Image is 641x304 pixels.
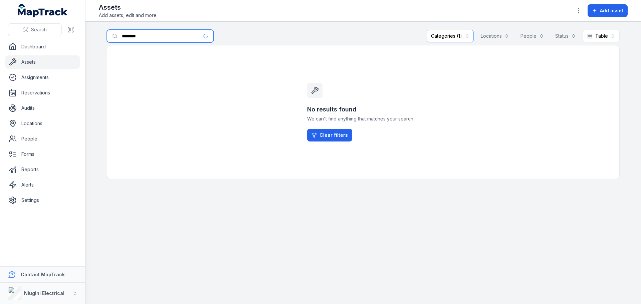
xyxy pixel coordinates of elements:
[551,30,580,42] button: Status
[24,290,64,296] strong: Niugini Electrical
[5,163,80,176] a: Reports
[5,178,80,192] a: Alerts
[5,117,80,130] a: Locations
[5,86,80,99] a: Reservations
[5,55,80,69] a: Assets
[5,194,80,207] a: Settings
[31,26,47,33] span: Search
[99,12,158,19] span: Add assets, edit and more.
[18,4,68,17] a: MapTrack
[476,30,513,42] button: Locations
[307,105,419,114] h3: No results found
[5,101,80,115] a: Audits
[8,23,62,36] button: Search
[5,40,80,53] a: Dashboard
[516,30,548,42] button: People
[583,30,620,42] button: Table
[5,71,80,84] a: Assignments
[21,272,65,277] strong: Contact MapTrack
[600,7,623,14] span: Add asset
[588,4,628,17] button: Add asset
[307,129,352,141] a: Clear filters
[5,132,80,145] a: People
[307,115,419,122] span: We can't find anything that matches your search.
[5,147,80,161] a: Forms
[99,3,158,12] h2: Assets
[427,30,474,42] button: Categories (1)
